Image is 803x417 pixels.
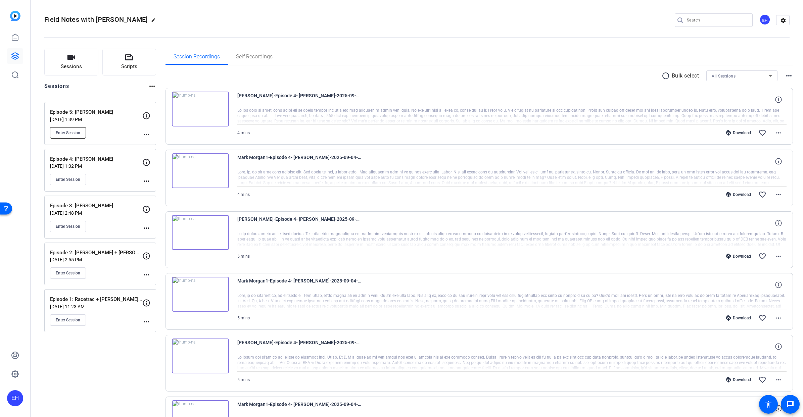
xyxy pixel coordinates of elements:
[237,254,250,259] span: 5 mins
[50,108,142,116] p: Episode 5: [PERSON_NAME]
[172,277,229,312] img: thumb-nail
[50,249,142,257] p: Episode 2: [PERSON_NAME] + [PERSON_NAME]
[50,117,142,122] p: [DATE] 1:39 PM
[236,54,273,59] span: Self Recordings
[759,14,771,26] ngx-avatar: Erin Higgins
[142,131,150,139] mat-icon: more_horiz
[237,316,250,320] span: 5 mins
[237,215,362,231] span: [PERSON_NAME]-Episode 4- [PERSON_NAME]-2025-09-04-16-44-23-013-1
[142,271,150,279] mat-icon: more_horiz
[785,72,793,80] mat-icon: more_horiz
[151,18,159,26] mat-icon: edit
[758,191,766,199] mat-icon: favorite_border
[50,163,142,169] p: [DATE] 1:32 PM
[722,315,754,321] div: Download
[142,224,150,232] mat-icon: more_horiz
[237,131,250,135] span: 4 mins
[758,129,766,137] mat-icon: favorite_border
[50,174,86,185] button: Enter Session
[722,254,754,259] div: Download
[172,215,229,250] img: thumb-nail
[50,202,142,210] p: Episode 3: [PERSON_NAME]
[56,224,80,229] span: Enter Session
[237,192,250,197] span: 4 mins
[44,15,148,23] span: Field Notes with [PERSON_NAME]
[56,317,80,323] span: Enter Session
[102,49,156,75] button: Scripts
[237,277,362,293] span: Mark Morgan1-Episode 4- [PERSON_NAME]-2025-09-04-16-44-23-013-0
[44,49,98,75] button: Sessions
[50,127,86,139] button: Enter Session
[44,82,69,95] h2: Sessions
[237,400,362,416] span: Mark Morgan1-Episode 4- [PERSON_NAME]-2025-09-04-16-37-08-795-0
[758,252,766,260] mat-icon: favorite_border
[662,72,672,80] mat-icon: radio_button_unchecked
[10,11,20,21] img: blue-gradient.svg
[237,92,362,108] span: [PERSON_NAME]-Episode 4- [PERSON_NAME]-2025-09-04-16-50-19-230-1
[774,191,783,199] mat-icon: more_horiz
[672,72,699,80] p: Bulk select
[174,54,220,59] span: Session Recordings
[50,257,142,262] p: [DATE] 2:55 PM
[237,153,362,169] span: Mark Morgan1-Episode 4- [PERSON_NAME]-2025-09-04-16-50-19-230-0
[774,314,783,322] mat-icon: more_horiz
[50,210,142,216] p: [DATE] 2:48 PM
[774,376,783,384] mat-icon: more_horiz
[758,314,766,322] mat-icon: favorite_border
[774,129,783,137] mat-icon: more_horiz
[50,267,86,279] button: Enter Session
[774,252,783,260] mat-icon: more_horiz
[687,16,747,24] input: Search
[50,304,142,309] p: [DATE] 11:23 AM
[7,390,23,406] div: EH
[56,130,80,136] span: Enter Session
[172,338,229,373] img: thumb-nail
[142,177,150,185] mat-icon: more_horiz
[121,63,137,70] span: Scripts
[172,153,229,188] img: thumb-nail
[758,376,766,384] mat-icon: favorite_border
[764,400,772,408] mat-icon: accessibility
[722,192,754,197] div: Download
[722,377,754,382] div: Download
[237,377,250,382] span: 5 mins
[148,82,156,90] mat-icon: more_horiz
[776,15,790,25] mat-icon: settings
[722,130,754,136] div: Download
[56,270,80,276] span: Enter Session
[50,296,142,303] p: Episode 1: Racetrac + [PERSON_NAME] [PERSON_NAME]
[172,92,229,126] img: thumb-nail
[142,318,150,326] mat-icon: more_horiz
[50,221,86,232] button: Enter Session
[50,155,142,163] p: Episode 4: [PERSON_NAME]
[712,74,736,79] span: All Sessions
[56,177,80,182] span: Enter Session
[237,338,362,355] span: [PERSON_NAME]-Episode 4- [PERSON_NAME]-2025-09-04-16-37-08-795-1
[50,314,86,326] button: Enter Session
[786,400,794,408] mat-icon: message
[759,14,770,25] div: EH
[61,63,82,70] span: Sessions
